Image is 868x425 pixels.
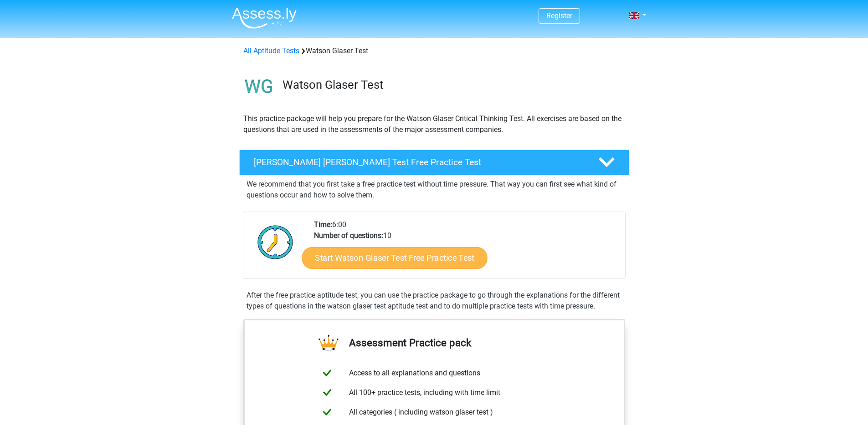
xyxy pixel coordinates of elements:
div: Watson Glaser Test [240,46,629,56]
a: All Aptitude Tests [243,46,299,55]
a: Start Watson Glaser Test Free Practice Test [302,247,487,269]
div: After the free practice aptitude test, you can use the practice package to go through the explana... [243,290,626,312]
p: We recommend that you first take a free practice test without time pressure. That way you can fir... [247,179,622,201]
b: Time: [314,220,332,229]
div: 6:00 10 [307,219,625,278]
a: [PERSON_NAME] [PERSON_NAME] Test Free Practice Test [236,150,633,175]
img: Clock [252,219,298,265]
img: Assessly [232,7,297,29]
h3: Watson Glaser Test [282,78,622,92]
a: Register [546,11,572,20]
p: This practice package will help you prepare for the Watson Glaser Critical Thinking Test. All exe... [243,113,625,135]
img: watson glaser test [240,67,278,106]
h4: [PERSON_NAME] [PERSON_NAME] Test Free Practice Test [254,157,584,167]
b: Number of questions: [314,231,383,240]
